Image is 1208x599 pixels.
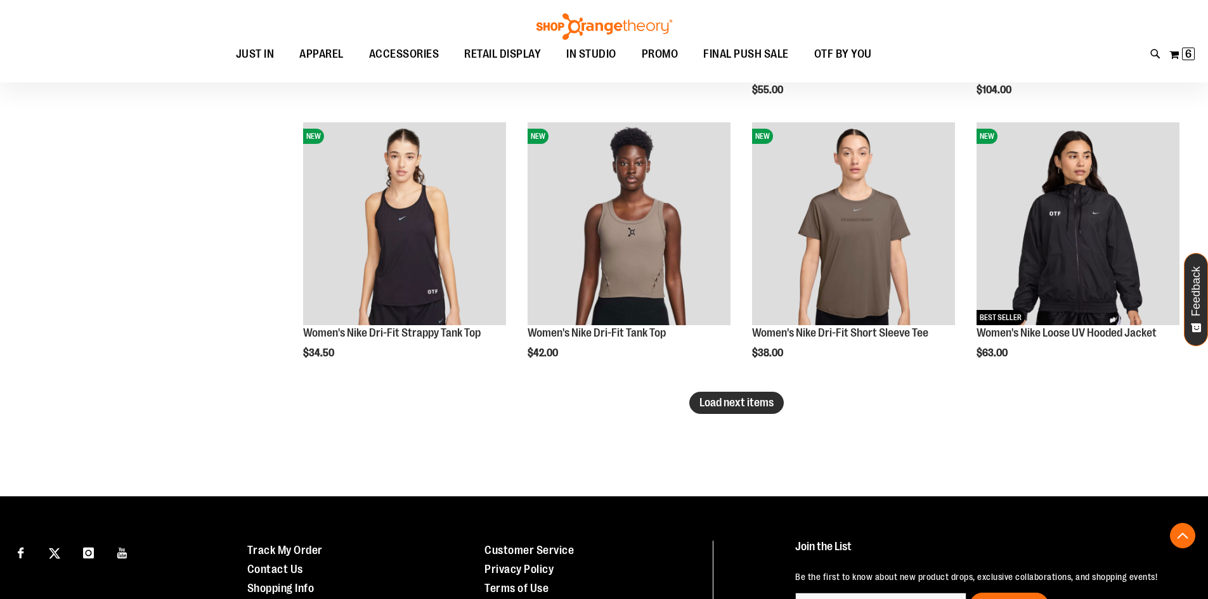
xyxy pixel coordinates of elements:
[746,116,961,391] div: product
[299,40,344,68] span: APPAREL
[691,40,802,69] a: FINAL PUSH SALE
[528,122,731,327] a: Women's Nike Dri-Fit Tank TopNEW
[303,347,336,359] span: $34.50
[629,40,691,69] a: PROMO
[642,40,679,68] span: PROMO
[752,129,773,144] span: NEW
[752,122,955,325] img: Women's Nike Dri-Fit Short Sleeve Tee
[356,40,452,69] a: ACCESSORIES
[752,122,955,327] a: Women's Nike Dri-Fit Short Sleeve TeeNEW
[699,396,774,409] span: Load next items
[451,40,554,69] a: RETAIL DISPLAY
[1190,266,1202,316] span: Feedback
[287,40,356,69] a: APPAREL
[535,13,674,40] img: Shop Orangetheory
[566,40,616,68] span: IN STUDIO
[297,116,512,391] div: product
[795,570,1179,583] p: Be the first to know about new product drops, exclusive collaborations, and shopping events!
[528,129,549,144] span: NEW
[1170,523,1195,548] button: Back To Top
[977,122,1179,325] img: Women's Nike Loose UV Hooded Jacket
[484,563,554,576] a: Privacy Policy
[970,116,1186,391] div: product
[236,40,275,68] span: JUST IN
[77,541,100,563] a: Visit our Instagram page
[464,40,541,68] span: RETAIL DISPLAY
[752,326,928,339] a: Women's Nike Dri-Fit Short Sleeve Tee
[10,541,32,563] a: Visit our Facebook page
[752,84,785,96] span: $55.00
[484,544,574,557] a: Customer Service
[303,122,506,325] img: Women's Nike Dri-Fit Strappy Tank Top
[303,326,481,339] a: Women's Nike Dri-Fit Strappy Tank Top
[795,541,1179,564] h4: Join the List
[484,582,549,595] a: Terms of Use
[1184,253,1208,346] button: Feedback - Show survey
[703,40,789,68] span: FINAL PUSH SALE
[752,347,785,359] span: $38.00
[528,122,731,325] img: Women's Nike Dri-Fit Tank Top
[247,563,303,576] a: Contact Us
[528,326,666,339] a: Women's Nike Dri-Fit Tank Top
[977,310,1025,325] span: BEST SELLER
[247,582,315,595] a: Shopping Info
[521,116,737,391] div: product
[247,544,323,557] a: Track My Order
[303,122,506,327] a: Women's Nike Dri-Fit Strappy Tank TopNEW
[112,541,134,563] a: Visit our Youtube page
[802,40,885,69] a: OTF BY YOU
[223,40,287,68] a: JUST IN
[977,347,1010,359] span: $63.00
[977,122,1179,327] a: Women's Nike Loose UV Hooded JacketNEWBEST SELLER
[977,129,997,144] span: NEW
[814,40,872,68] span: OTF BY YOU
[1185,48,1192,60] span: 6
[49,548,60,559] img: Twitter
[369,40,439,68] span: ACCESSORIES
[689,392,784,414] button: Load next items
[977,326,1157,339] a: Women's Nike Loose UV Hooded Jacket
[303,129,324,144] span: NEW
[977,84,1013,96] span: $104.00
[528,347,560,359] span: $42.00
[554,40,629,69] a: IN STUDIO
[44,541,66,563] a: Visit our X page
